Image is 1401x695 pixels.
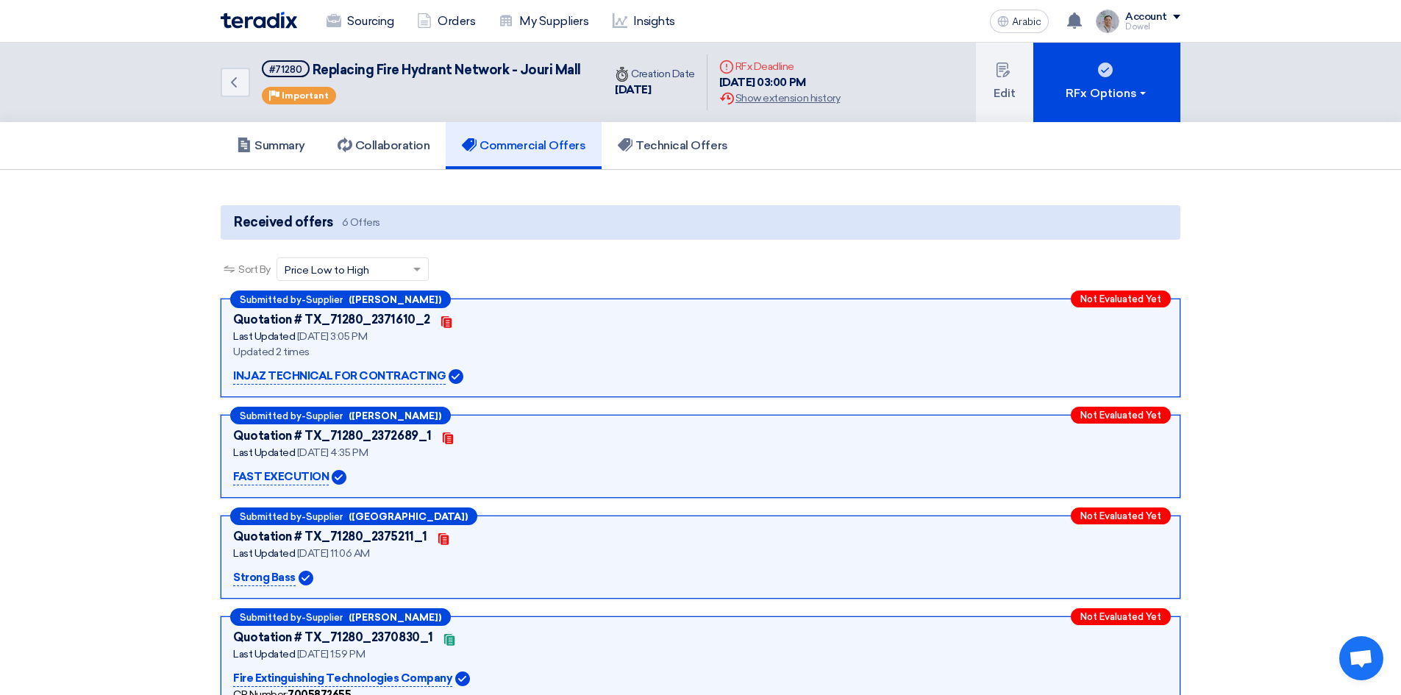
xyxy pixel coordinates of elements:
font: Not Evaluated Yet [1080,410,1161,421]
font: My Suppliers [519,14,588,28]
font: Last Updated [233,547,295,560]
font: - [302,511,306,522]
font: Edit [994,86,1016,100]
font: INJAZ TECHNICAL FOR CONTRACTING [233,369,446,382]
font: Show extension history [735,92,840,104]
font: Creation Date [631,68,695,80]
font: ([PERSON_NAME]) [349,294,441,305]
font: Sort By [238,263,271,276]
font: RFx Deadline [735,60,794,73]
font: ([GEOGRAPHIC_DATA]) [349,511,468,522]
font: Supplier [306,294,343,305]
font: Last Updated [233,446,295,459]
font: [DATE] 3:05 PM [297,330,367,343]
font: - [302,410,306,421]
font: Not Evaluated Yet [1080,293,1161,304]
font: Quotation # TX_71280_2370830_1 [233,630,433,644]
font: [DATE] 1:59 PM [297,648,365,660]
font: [DATE] 4:35 PM [297,446,368,459]
font: Quotation # TX_71280_2371610_2 [233,313,430,327]
button: Edit [976,43,1033,122]
font: Dowel [1125,22,1150,32]
div: Open chat [1339,636,1383,680]
font: - [302,294,306,305]
font: [DATE] 11:06 AM [297,547,370,560]
font: Submitted by [240,410,302,421]
font: Supplier [306,511,343,522]
button: RFx Options [1033,43,1180,122]
font: Strong Bass [233,571,296,584]
img: Verified Account [449,369,463,384]
font: Quotation # TX_71280_2372689_1 [233,429,432,443]
font: Technical Offers [635,138,727,152]
a: Orders [405,5,487,38]
font: Fire Extinguishing Technologies Company [233,671,452,685]
font: Important [282,90,329,101]
img: IMG_1753965247717.jpg [1096,10,1119,33]
a: Summary [221,122,321,169]
font: Replacing Fire Hydrant Network - Jouri Mall [313,62,581,78]
font: ([PERSON_NAME]) [349,410,441,421]
font: ([PERSON_NAME]) [349,612,441,623]
a: Sourcing [315,5,405,38]
a: My Suppliers [487,5,600,38]
a: Commercial Offers [446,122,602,169]
img: Verified Account [455,671,470,686]
font: Summary [254,138,305,152]
font: Price Low to High [285,264,369,277]
button: Arabic [990,10,1049,33]
font: Collaboration [355,138,430,152]
font: - [302,612,306,623]
a: Insights [601,5,687,38]
font: Account [1125,10,1167,23]
font: Insights [633,14,675,28]
font: Quotation # TX_71280_2375211_1 [233,530,427,543]
font: Last Updated [233,330,295,343]
img: Verified Account [299,571,313,585]
font: [DATE] 03:00 PM [719,76,806,89]
font: Supplier [306,410,343,421]
font: Received offers [234,214,333,230]
font: 6 Offers [342,216,380,229]
font: [DATE] [615,83,651,96]
font: #71280 [269,64,302,75]
font: Not Evaluated Yet [1080,510,1161,521]
a: Collaboration [321,122,446,169]
font: Updated 2 times [233,346,310,358]
font: Submitted by [240,511,302,522]
font: RFx Options [1066,86,1137,100]
font: Sourcing [347,14,393,28]
font: FAST EXECUTION [233,470,329,483]
font: Submitted by [240,294,302,305]
font: Arabic [1012,15,1041,28]
font: Commercial Offers [480,138,585,152]
font: Submitted by [240,612,302,623]
img: Teradix logo [221,12,297,29]
a: Technical Offers [602,122,744,169]
img: Verified Account [332,470,346,485]
font: Last Updated [233,648,295,660]
font: Supplier [306,612,343,623]
font: Orders [438,14,475,28]
h5: Replacing Fire Hydrant Network - Jouri Mall [262,60,581,79]
font: Not Evaluated Yet [1080,611,1161,622]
